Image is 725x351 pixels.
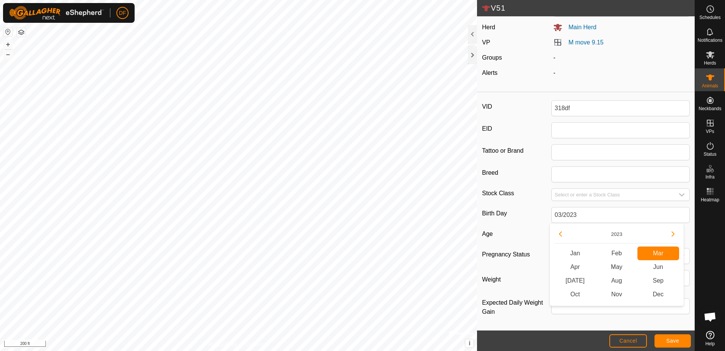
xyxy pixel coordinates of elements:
[705,175,714,179] span: Infra
[562,24,596,30] span: Main Herd
[637,288,679,301] span: Dec
[596,288,637,301] span: Nov
[608,230,626,239] button: Choose Year
[3,40,13,49] button: +
[482,24,495,30] label: Herd
[637,260,679,274] span: Jun
[654,334,691,348] button: Save
[699,305,722,328] div: Open chat
[554,288,596,301] span: Oct
[9,6,104,20] img: Gallagher Logo
[482,248,551,261] label: Pregnancy Status
[609,334,647,348] button: Cancel
[482,122,551,135] label: EID
[554,247,596,260] span: Jan
[596,274,637,288] span: Aug
[550,53,693,62] div: -
[465,339,474,348] button: i
[3,27,13,36] button: Reset Map
[554,228,567,240] button: Previous Year
[3,50,13,59] button: –
[549,223,684,306] div: Choose Date
[482,207,551,220] label: Birth Day
[695,328,725,349] a: Help
[482,188,551,198] label: Stock Class
[482,298,551,316] label: Expected Daily Weight Gain
[619,338,637,344] span: Cancel
[667,228,679,240] button: Next Year
[552,189,674,201] input: Select or enter a Stock Class
[482,54,502,61] label: Groups
[706,129,714,134] span: VPs
[568,39,603,46] a: M move 9.15
[482,3,695,13] h2: V51
[550,68,693,77] div: -
[704,61,716,65] span: Herds
[482,229,551,239] label: Age
[17,28,26,37] button: Map Layers
[482,144,551,157] label: Tattoo or Brand
[554,260,596,274] span: Apr
[666,338,679,344] span: Save
[596,247,637,260] span: Feb
[698,38,722,43] span: Notifications
[482,270,551,289] label: Weight
[699,15,720,20] span: Schedules
[637,247,679,260] span: Mar
[469,340,470,346] span: i
[703,152,716,157] span: Status
[702,84,718,88] span: Animals
[482,166,551,179] label: Breed
[482,70,497,76] label: Alerts
[482,39,490,46] label: VP
[701,198,719,202] span: Heatmap
[482,100,551,113] label: VID
[209,341,237,348] a: Privacy Policy
[119,9,126,17] span: DF
[674,189,689,201] div: dropdown trigger
[637,274,679,288] span: Sep
[705,342,715,346] span: Help
[554,274,596,288] span: [DATE]
[698,106,721,111] span: Neckbands
[596,260,637,274] span: May
[246,341,268,348] a: Contact Us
